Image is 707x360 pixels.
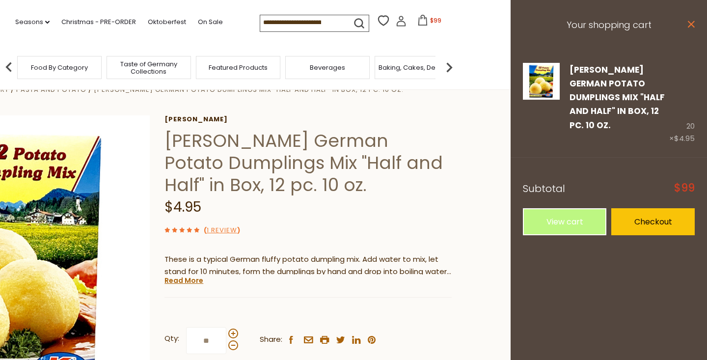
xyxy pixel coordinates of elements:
input: Qty: [186,327,226,354]
a: Read More [164,276,203,285]
span: $4.95 [164,197,201,217]
span: Share: [260,333,282,346]
img: Dr. Knoll German Potato Dumplings Mix "Half and Half" in Box, 12 pc. 10 oz. [523,63,560,100]
a: Taste of Germany Collections [109,60,188,75]
button: $99 [408,15,450,29]
img: next arrow [439,57,459,77]
a: Oktoberfest [148,17,186,28]
span: ( ) [204,225,240,235]
a: Checkout [611,208,695,235]
a: Christmas - PRE-ORDER [61,17,136,28]
a: On Sale [198,17,223,28]
span: Subtotal [523,182,565,195]
a: Beverages [310,64,345,71]
span: $99 [430,16,441,25]
a: 1 Review [207,225,237,236]
a: [PERSON_NAME] German Potato Dumplings Mix "Half and Half" in Box, 12 pc. 10 oz. [570,64,665,131]
div: 20 × [669,63,695,145]
a: Food By Category [31,64,88,71]
a: Pasta and Potato [16,85,86,94]
a: Baking, Cakes, Desserts [379,64,455,71]
h1: [PERSON_NAME] German Potato Dumplings Mix "Half and Half" in Box, 12 pc. 10 oz. [164,130,452,196]
a: Seasons [15,17,50,28]
strong: Qty: [164,332,179,345]
a: [PERSON_NAME] [164,115,452,123]
a: [PERSON_NAME] German Potato Dumplings Mix "Half and Half" in Box, 12 pc. 10 oz. [94,85,404,94]
p: These is a typical German fluffy potato dumpling mix. Add water to mix, let stand for 10 minutes,... [164,253,452,278]
a: Featured Products [209,64,268,71]
a: View cart [523,208,606,235]
span: $99 [674,183,695,194]
span: $4.95 [674,133,695,143]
